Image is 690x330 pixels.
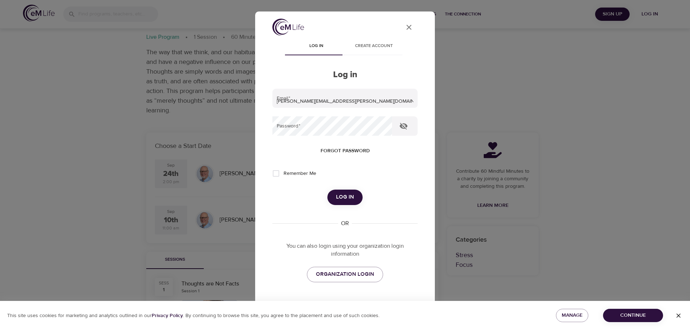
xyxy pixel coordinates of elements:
span: Log in [292,42,341,50]
div: disabled tabs example [272,38,418,55]
img: logo [272,19,304,36]
span: Log in [336,192,354,202]
span: Create account [349,42,398,50]
span: Continue [609,311,657,320]
span: Manage [562,311,583,320]
a: ORGANIZATION LOGIN [307,267,383,282]
span: Remember Me [284,170,316,177]
button: close [400,19,418,36]
span: ORGANIZATION LOGIN [316,270,374,279]
span: Forgot password [321,147,370,155]
h2: Log in [272,70,418,80]
button: Forgot password [318,144,373,158]
div: OR [338,219,352,228]
p: You can also login using your organization login information [272,242,418,259]
button: Log in [327,190,363,205]
b: Privacy Policy [152,312,183,319]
